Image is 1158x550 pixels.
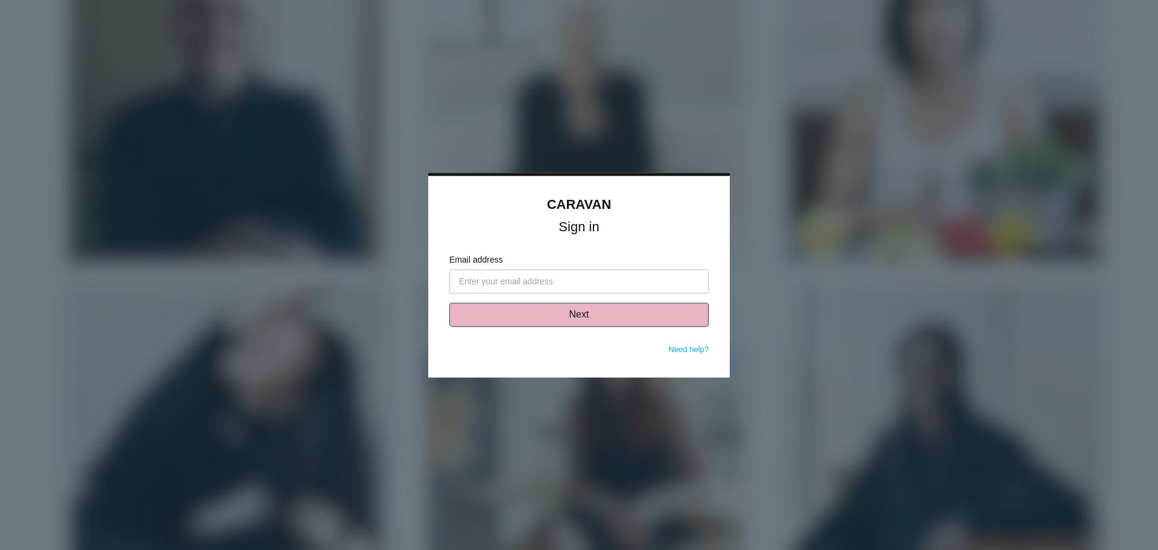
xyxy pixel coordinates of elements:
a: CARAVAN [547,197,612,212]
a: Need help? [669,345,709,354]
h1: Sign in [449,222,709,232]
label: Email address [449,254,709,266]
button: Next [449,302,709,327]
input: Enter your email address [449,269,709,293]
